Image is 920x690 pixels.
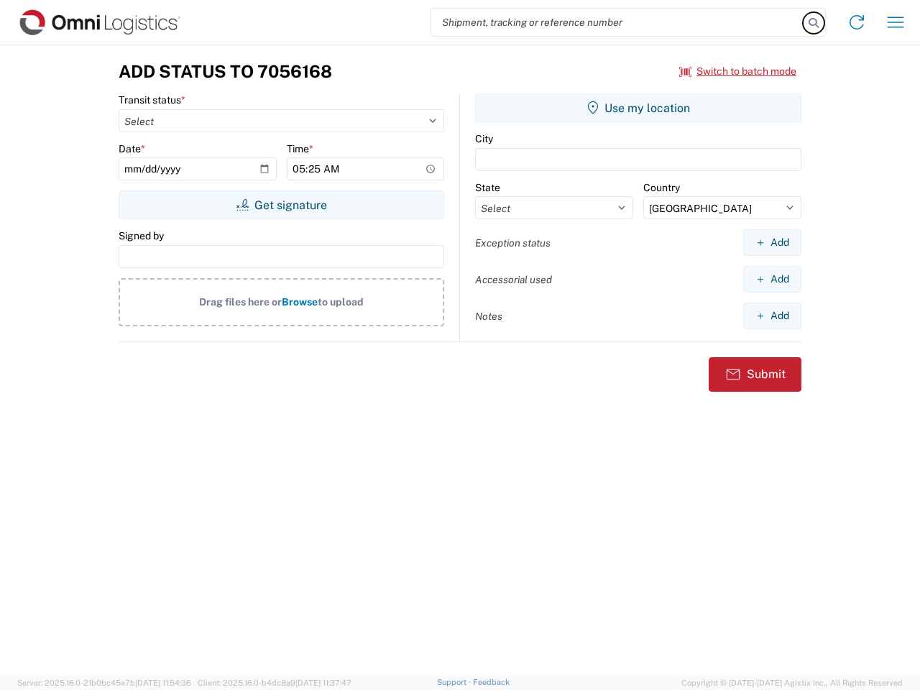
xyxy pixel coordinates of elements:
button: Submit [709,357,801,392]
span: Server: 2025.16.0-21b0bc45e7b [17,678,191,687]
button: Add [743,266,801,293]
label: State [475,181,500,194]
label: Accessorial used [475,273,552,286]
span: Client: 2025.16.0-b4dc8a9 [198,678,351,687]
h3: Add Status to 7056168 [119,61,332,82]
button: Use my location [475,93,801,122]
span: [DATE] 11:37:47 [295,678,351,687]
input: Shipment, tracking or reference number [431,9,804,36]
span: Copyright © [DATE]-[DATE] Agistix Inc., All Rights Reserved [681,676,903,689]
button: Get signature [119,190,444,219]
label: Exception status [475,236,551,249]
span: Drag files here or [199,296,282,308]
button: Switch to batch mode [679,60,796,83]
button: Add [743,229,801,256]
label: City [475,132,493,145]
label: Transit status [119,93,185,106]
label: Country [643,181,680,194]
span: [DATE] 11:54:36 [135,678,191,687]
a: Support [437,678,473,686]
button: Add [743,303,801,329]
label: Notes [475,310,502,323]
label: Time [287,142,313,155]
label: Signed by [119,229,164,242]
a: Feedback [473,678,510,686]
span: to upload [318,296,364,308]
label: Date [119,142,145,155]
span: Browse [282,296,318,308]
